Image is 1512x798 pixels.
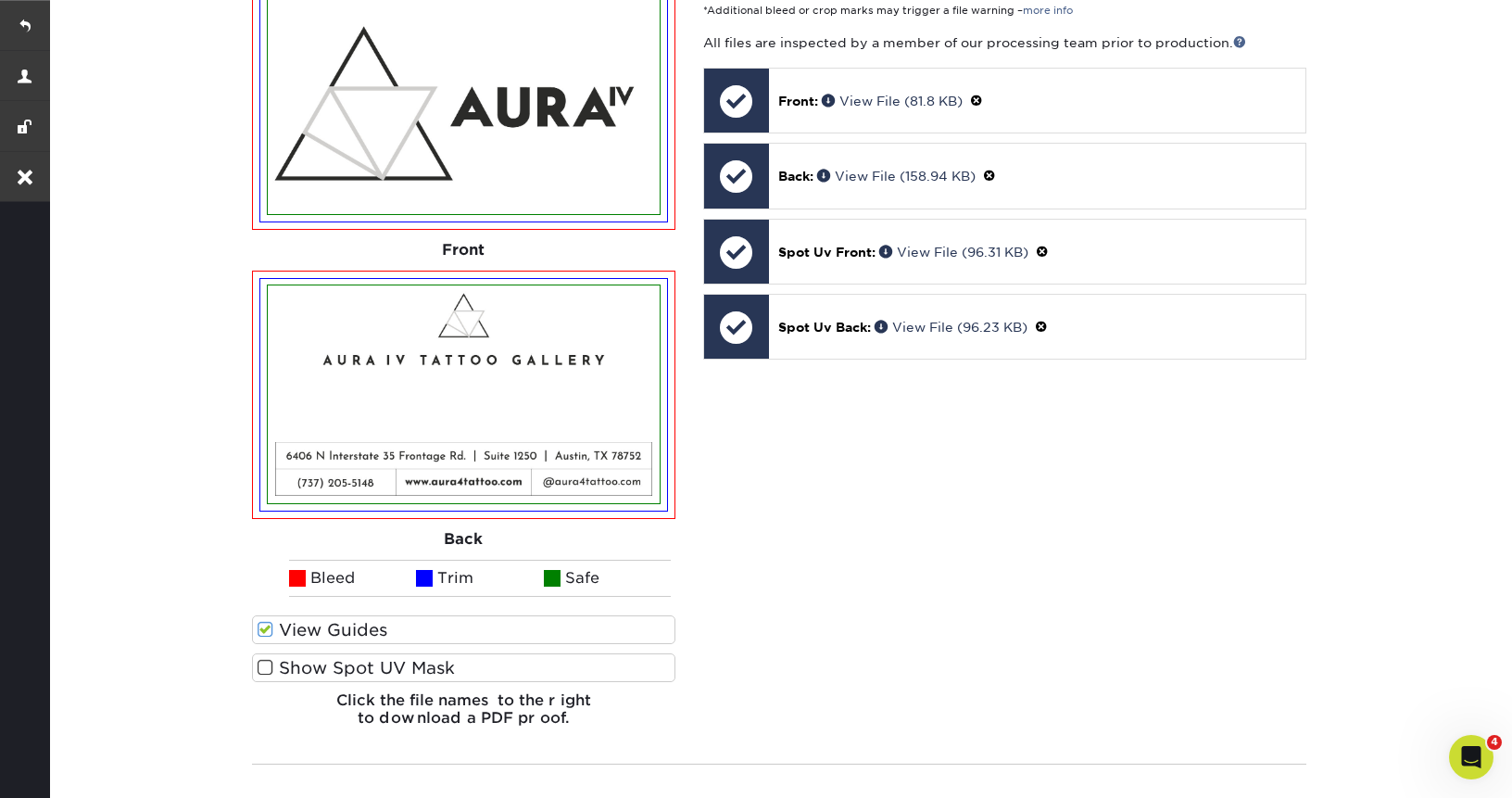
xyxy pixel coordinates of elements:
label: View Guides [252,615,675,644]
span: 4 [1487,735,1502,750]
div: Front [252,230,675,271]
iframe: Intercom live chat [1449,735,1493,779]
a: View File (96.31 KB) [879,245,1028,260]
a: View File (158.94 KB) [817,169,976,184]
span: Back: [778,169,813,184]
label: Show Spot UV Mask [252,653,675,682]
div: Back [252,519,675,560]
span: Front: [778,94,818,108]
a: View File (96.23 KB) [875,320,1027,335]
li: Bleed [289,560,416,597]
p: All files are inspected by a member of our processing team prior to production. [703,33,1306,52]
a: more info [1023,5,1073,17]
li: Safe [544,560,671,597]
span: Spot Uv Front: [778,245,876,260]
small: *Additional bleed or crop marks may trigger a file warning – [703,5,1073,17]
span: Spot Uv Back: [778,320,871,335]
a: View File (81.8 KB) [822,94,963,108]
h6: Click the file names to the right to download a PDF proof. [252,691,675,741]
li: Trim [416,560,543,597]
